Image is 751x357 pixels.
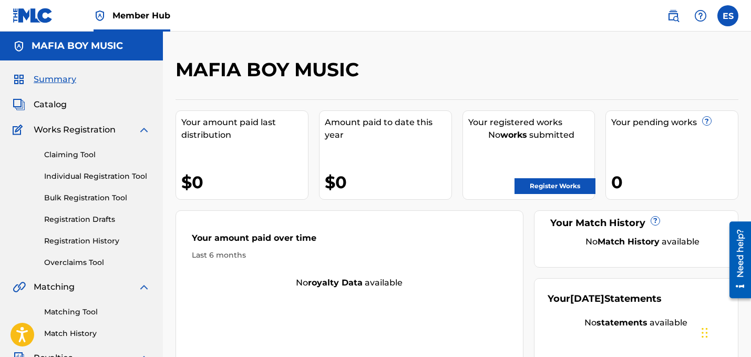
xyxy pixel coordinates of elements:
[548,317,725,329] div: No available
[94,9,106,22] img: Top Rightsholder
[44,214,150,225] a: Registration Drafts
[34,73,76,86] span: Summary
[598,237,660,247] strong: Match History
[13,8,53,23] img: MLC Logo
[176,277,523,289] div: No available
[13,40,25,53] img: Accounts
[13,73,25,86] img: Summary
[308,278,363,288] strong: royalty data
[717,5,738,26] div: User Menu
[176,58,364,81] h2: MAFIA BOY MUSIC
[702,317,708,349] div: Drag
[722,218,751,302] iframe: Resource Center
[13,124,26,136] img: Works Registration
[138,124,150,136] img: expand
[44,171,150,182] a: Individual Registration Tool
[703,117,711,125] span: ?
[138,281,150,293] img: expand
[34,98,67,111] span: Catalog
[596,318,647,328] strong: statements
[548,216,725,230] div: Your Match History
[690,5,711,26] div: Help
[325,116,451,141] div: Amount paid to date this year
[663,5,684,26] a: Public Search
[44,236,150,247] a: Registration History
[34,124,116,136] span: Works Registration
[651,217,660,225] span: ?
[44,149,150,160] a: Claiming Tool
[44,307,150,318] a: Matching Tool
[181,170,308,194] div: $0
[13,281,26,293] img: Matching
[611,170,738,194] div: 0
[192,232,507,250] div: Your amount paid over time
[570,293,604,304] span: [DATE]
[112,9,170,22] span: Member Hub
[44,192,150,203] a: Bulk Registration Tool
[500,130,527,140] strong: works
[548,292,662,306] div: Your Statements
[698,307,751,357] iframe: Chat Widget
[32,40,123,52] h5: MAFIA BOY MUSIC
[44,257,150,268] a: Overclaims Tool
[611,116,738,129] div: Your pending works
[44,328,150,339] a: Match History
[13,73,76,86] a: SummarySummary
[468,116,595,129] div: Your registered works
[667,9,680,22] img: search
[181,116,308,141] div: Your amount paid last distribution
[13,98,25,111] img: Catalog
[13,98,67,111] a: CatalogCatalog
[561,236,725,248] div: No available
[34,281,75,293] span: Matching
[468,129,595,141] div: No submitted
[192,250,507,261] div: Last 6 months
[515,178,595,194] a: Register Works
[325,170,451,194] div: $0
[694,9,707,22] img: help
